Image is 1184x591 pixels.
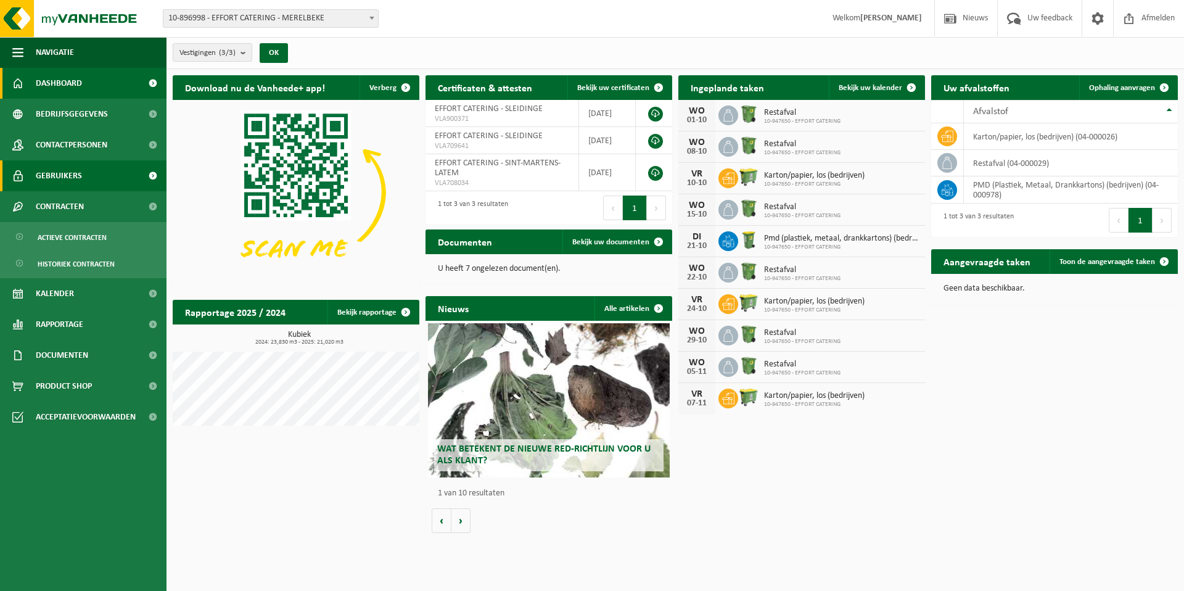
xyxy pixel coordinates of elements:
[764,265,841,275] span: Restafval
[594,296,671,321] a: Alle artikelen
[684,147,709,156] div: 08-10
[327,300,418,324] a: Bekijk rapportage
[764,360,841,370] span: Restafval
[931,75,1022,99] h2: Uw afvalstoffen
[684,305,709,313] div: 24-10
[764,202,841,212] span: Restafval
[684,295,709,305] div: VR
[738,198,759,219] img: WB-0370-HPE-GN-51
[684,326,709,336] div: WO
[579,154,636,191] td: [DATE]
[1128,208,1153,233] button: 1
[360,75,418,100] button: Verberg
[738,355,759,376] img: WB-0370-HPE-GN-51
[1079,75,1177,100] a: Ophaling aanvragen
[964,123,1178,150] td: karton/papier, los (bedrijven) (04-000026)
[36,371,92,402] span: Product Shop
[684,232,709,242] div: DI
[173,75,337,99] h2: Download nu de Vanheede+ app!
[684,138,709,147] div: WO
[623,196,647,220] button: 1
[764,171,865,181] span: Karton/papier, los (bedrijven)
[764,244,919,251] span: 10-947650 - EFFORT CATERING
[943,284,1165,293] p: Geen data beschikbaar.
[738,229,759,250] img: WB-0240-HPE-GN-51
[163,9,379,28] span: 10-896998 - EFFORT CATERING - MERELBEKE
[435,114,569,124] span: VLA900371
[764,108,841,118] span: Restafval
[684,106,709,116] div: WO
[738,324,759,345] img: WB-0370-HPE-GN-51
[738,387,759,408] img: WB-0660-HPE-GN-51
[435,104,543,114] span: EFFORT CATERING - SLEIDINGE
[764,275,841,283] span: 10-947650 - EFFORT CATERING
[684,399,709,408] div: 07-11
[438,489,666,498] p: 1 van 10 resultaten
[839,84,902,92] span: Bekijk uw kalender
[764,391,865,401] span: Karton/papier, los (bedrijven)
[764,370,841,377] span: 10-947650 - EFFORT CATERING
[764,139,841,149] span: Restafval
[1109,208,1128,233] button: Previous
[179,339,419,345] span: 2024: 23,830 m3 - 2025: 21,020 m3
[764,328,841,338] span: Restafval
[603,196,623,220] button: Previous
[173,300,298,324] h2: Rapportage 2025 / 2024
[428,323,670,477] a: Wat betekent de nieuwe RED-richtlijn voor u als klant?
[684,116,709,125] div: 01-10
[738,261,759,282] img: WB-0370-HPE-GN-51
[425,75,545,99] h2: Certificaten & attesten
[964,176,1178,204] td: PMD (Plastiek, Metaal, Drankkartons) (bedrijven) (04-000978)
[684,200,709,210] div: WO
[36,340,88,371] span: Documenten
[738,292,759,313] img: WB-0660-HPE-GN-51
[36,278,74,309] span: Kalender
[36,160,82,191] span: Gebruikers
[572,238,649,246] span: Bekijk uw documenten
[173,43,252,62] button: Vestigingen(3/3)
[684,179,709,188] div: 10-10
[937,207,1014,234] div: 1 tot 3 van 3 resultaten
[36,37,74,68] span: Navigatie
[435,131,543,141] span: EFFORT CATERING - SLEIDINGE
[435,159,561,178] span: EFFORT CATERING - SINT-MARTENS-LATEM
[738,167,759,188] img: WB-0660-HPE-GN-51
[179,44,236,62] span: Vestigingen
[764,181,865,188] span: 10-947650 - EFFORT CATERING
[964,150,1178,176] td: restafval (04-000029)
[36,130,107,160] span: Contactpersonen
[3,252,163,275] a: Historiek contracten
[163,10,378,27] span: 10-896998 - EFFORT CATERING - MERELBEKE
[435,178,569,188] span: VLA708034
[38,226,107,249] span: Actieve contracten
[438,265,660,273] p: U heeft 7 ongelezen document(en).
[764,118,841,125] span: 10-947650 - EFFORT CATERING
[435,141,569,151] span: VLA709641
[678,75,776,99] h2: Ingeplande taken
[931,249,1043,273] h2: Aangevraagde taken
[764,149,841,157] span: 10-947650 - EFFORT CATERING
[36,99,108,130] span: Bedrijfsgegevens
[369,84,397,92] span: Verberg
[567,75,671,100] a: Bekijk uw certificaten
[684,358,709,368] div: WO
[562,229,671,254] a: Bekijk uw documenten
[684,210,709,219] div: 15-10
[684,368,709,376] div: 05-11
[684,273,709,282] div: 22-10
[260,43,288,63] button: OK
[451,508,471,533] button: Volgende
[684,169,709,179] div: VR
[577,84,649,92] span: Bekijk uw certificaten
[684,263,709,273] div: WO
[36,402,136,432] span: Acceptatievoorwaarden
[1089,84,1155,92] span: Ophaling aanvragen
[579,100,636,127] td: [DATE]
[764,338,841,345] span: 10-947650 - EFFORT CATERING
[1059,258,1155,266] span: Toon de aangevraagde taken
[764,212,841,220] span: 10-947650 - EFFORT CATERING
[3,225,163,249] a: Actieve contracten
[219,49,236,57] count: (3/3)
[432,508,451,533] button: Vorige
[738,135,759,156] img: WB-0370-HPE-GN-51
